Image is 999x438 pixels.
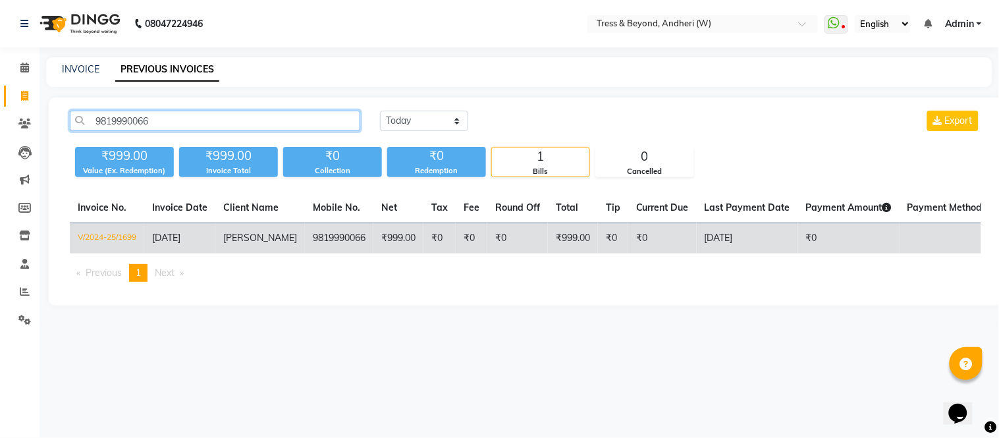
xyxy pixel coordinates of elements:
[697,223,798,254] td: [DATE]
[75,165,174,177] div: Value (Ex. Redemption)
[136,267,141,279] span: 1
[907,202,996,213] span: Payment Methods
[145,5,203,42] b: 08047224946
[464,202,479,213] span: Fee
[598,223,628,254] td: ₹0
[283,147,382,165] div: ₹0
[596,166,693,177] div: Cancelled
[606,202,620,213] span: Tip
[283,165,382,177] div: Collection
[945,115,973,126] span: Export
[556,202,578,213] span: Total
[423,223,456,254] td: ₹0
[115,58,219,82] a: PREVIOUS INVOICES
[373,223,423,254] td: ₹999.00
[86,267,122,279] span: Previous
[152,232,180,244] span: [DATE]
[596,148,693,166] div: 0
[62,63,99,75] a: INVOICE
[34,5,124,42] img: logo
[798,223,900,254] td: ₹0
[70,223,144,254] td: V/2024-25/1699
[387,165,486,177] div: Redemption
[387,147,486,165] div: ₹0
[945,17,974,31] span: Admin
[305,223,373,254] td: 9819990066
[636,202,689,213] span: Current Due
[70,264,981,282] nav: Pagination
[313,202,360,213] span: Mobile No.
[944,385,986,425] iframe: chat widget
[705,202,790,213] span: Last Payment Date
[431,202,448,213] span: Tax
[456,223,487,254] td: ₹0
[492,148,589,166] div: 1
[179,147,278,165] div: ₹999.00
[628,223,697,254] td: ₹0
[155,267,175,279] span: Next
[223,232,297,244] span: [PERSON_NAME]
[78,202,126,213] span: Invoice No.
[495,202,540,213] span: Round Off
[223,202,279,213] span: Client Name
[487,223,548,254] td: ₹0
[152,202,207,213] span: Invoice Date
[70,111,360,131] input: Search by Name/Mobile/Email/Invoice No
[806,202,892,213] span: Payment Amount
[492,166,589,177] div: Bills
[927,111,979,131] button: Export
[75,147,174,165] div: ₹999.00
[381,202,397,213] span: Net
[179,165,278,177] div: Invoice Total
[548,223,598,254] td: ₹999.00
